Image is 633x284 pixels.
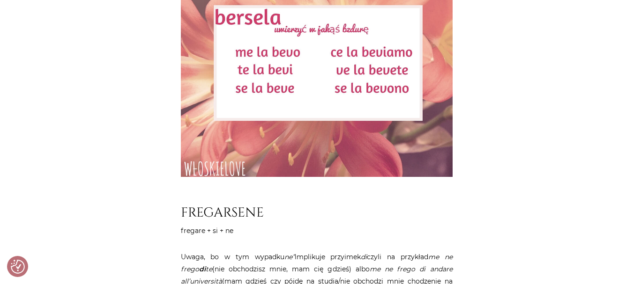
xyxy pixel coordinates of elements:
[181,253,453,273] em: me ne frego te
[199,265,206,273] strong: di
[181,225,453,237] p: fregare + si + ne
[11,260,25,274] button: Preferencje co do zgód
[181,205,453,221] h2: FREGARSENE
[361,253,367,261] em: di
[284,253,295,261] em: ne”
[11,260,25,274] img: Revisit consent button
